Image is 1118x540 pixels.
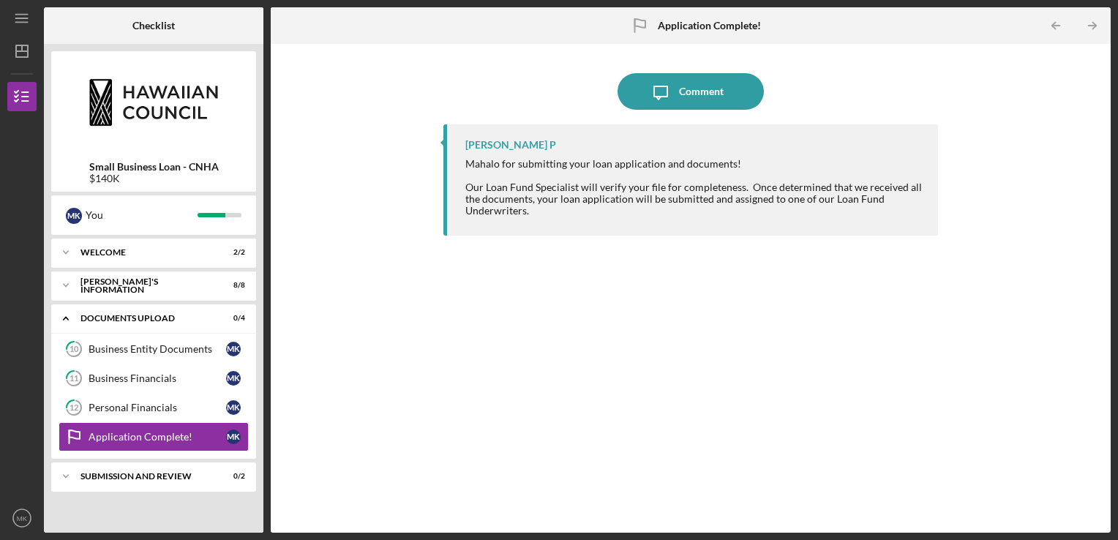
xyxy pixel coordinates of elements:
a: 10Business Entity DocumentsMK [59,334,249,364]
div: Comment [679,73,724,110]
b: Checklist [132,20,175,31]
div: Application Complete! [89,431,226,443]
div: [PERSON_NAME]'S INFORMATION [80,277,209,294]
div: You [86,203,198,228]
div: DOCUMENTS UPLOAD [80,314,209,323]
img: Product logo [51,59,256,146]
div: Mahalo for submitting your loan application and documents! [465,158,924,170]
div: SUBMISSION AND REVIEW [80,472,209,481]
div: 0 / 2 [219,472,245,481]
b: Application Complete! [658,20,761,31]
div: Our Loan Fund Specialist will verify your file for completeness. Once determined that we received... [465,181,924,217]
tspan: 11 [70,374,78,383]
tspan: 12 [70,403,78,413]
div: Business Entity Documents [89,343,226,355]
a: Application Complete!MK [59,422,249,451]
tspan: 10 [70,345,79,354]
div: $140K [89,173,219,184]
button: Comment [618,73,764,110]
div: M K [226,342,241,356]
div: WELCOME [80,248,209,257]
div: 0 / 4 [219,314,245,323]
button: MK [7,503,37,533]
div: M K [66,208,82,224]
b: Small Business Loan - CNHA [89,161,219,173]
div: M K [226,430,241,444]
a: 11Business FinancialsMK [59,364,249,393]
div: 2 / 2 [219,248,245,257]
div: M K [226,371,241,386]
div: 8 / 8 [219,281,245,290]
div: Business Financials [89,372,226,384]
div: [PERSON_NAME] P [465,139,556,151]
text: MK [17,514,28,522]
a: 12Personal FinancialsMK [59,393,249,422]
div: M K [226,400,241,415]
div: Personal Financials [89,402,226,413]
